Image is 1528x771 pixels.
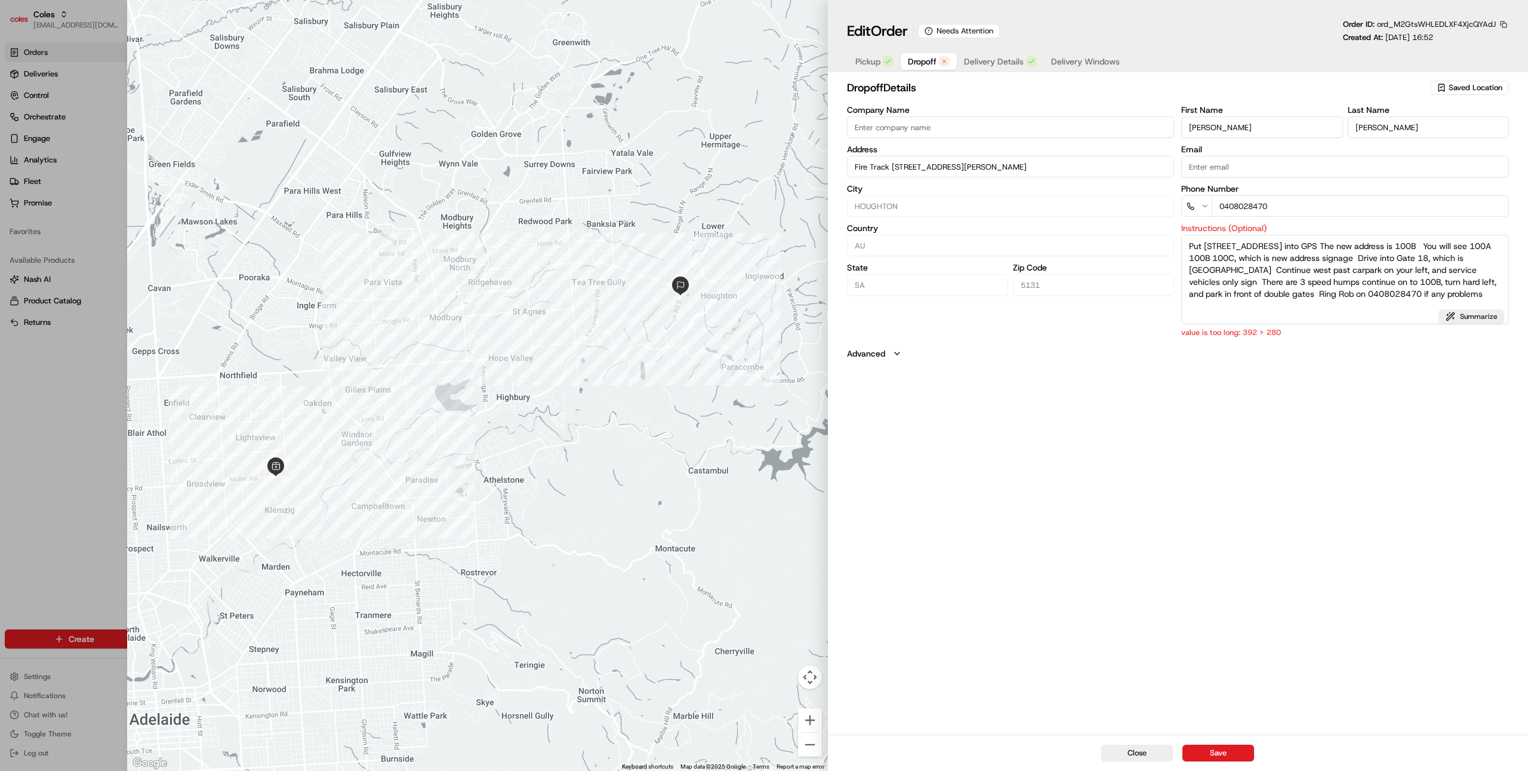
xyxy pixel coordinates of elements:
[12,113,33,135] img: 1736555255976-a54dd68f-1ca7-489b-9aae-adbdc363a1c4
[12,155,80,164] div: Past conversations
[106,185,130,194] span: [DATE]
[847,145,1175,153] label: Address
[847,106,1175,114] label: Company Name
[918,24,1000,38] div: Needs Attention
[12,11,36,35] img: Nash
[54,113,196,125] div: Start new chat
[847,79,1428,96] h2: dropoff Details
[1181,224,1509,232] label: Instructions (Optional)
[1181,185,1509,193] label: Phone Number
[24,185,33,195] img: 1736555255976-a54dd68f-1ca7-489b-9aae-adbdc363a1c4
[847,21,908,41] h1: Edit
[1348,106,1509,114] label: Last Name
[12,47,217,66] p: Welcome 👋
[12,268,21,277] div: 📗
[1013,274,1174,296] input: Enter zip code
[1212,195,1509,217] input: Enter phone number
[1343,19,1496,30] p: Order ID:
[1181,235,1509,324] textarea: Put [STREET_ADDRESS] into GPS The new address is 100B You will see 100A 100B 100C, which is new a...
[847,224,1175,232] label: Country
[680,763,745,770] span: Map data ©2025 Google
[847,274,1008,296] input: Enter state
[1051,56,1120,67] span: Delivery Windows
[119,296,144,305] span: Pylon
[37,217,97,226] span: [PERSON_NAME]
[1182,745,1254,761] button: Save
[1181,145,1509,153] label: Email
[1181,106,1342,114] label: First Name
[1343,32,1433,43] p: Created At:
[847,116,1175,138] input: Enter company name
[99,217,103,226] span: •
[908,56,936,67] span: Dropoff
[847,235,1175,256] input: Enter country
[1385,32,1433,42] span: [DATE] 16:52
[847,185,1175,193] label: City
[964,56,1024,67] span: Delivery Details
[25,113,47,135] img: 4281594248423_2fcf9dad9f2a874258b8_72.png
[847,156,1175,177] input: Fire Track 18 100b Range Rd S, HOUGHTON, SA 5131, AU
[798,733,822,757] button: Zoom out
[130,755,170,771] a: Open this area in Google Maps (opens a new window)
[871,21,908,41] span: Order
[1181,327,1509,338] p: value is too long: 392 > 280
[84,295,144,305] a: Powered byPylon
[12,205,31,225] img: Abhishek Arora
[1377,19,1496,29] span: ord_M2GtsWHLEDLXF4XjcQYAdJ
[1013,263,1174,272] label: Zip Code
[1181,116,1342,138] input: Enter first name
[54,125,164,135] div: We're available if you need us!
[847,348,1509,360] button: Advanced
[37,185,97,194] span: [PERSON_NAME]
[777,763,824,770] a: Report a map error
[798,665,822,689] button: Map camera controls
[1181,156,1509,177] input: Enter email
[1430,79,1509,96] button: Saved Location
[24,266,91,278] span: Knowledge Base
[7,262,96,283] a: 📗Knowledge Base
[203,117,217,131] button: Start new chat
[96,262,196,283] a: 💻API Documentation
[130,755,170,771] img: Google
[185,152,217,167] button: See all
[847,348,885,360] label: Advanced
[99,185,103,194] span: •
[753,763,769,770] a: Terms (opens in new tab)
[798,708,822,732] button: Zoom in
[1101,745,1173,761] button: Close
[31,76,215,89] input: Got a question? Start typing here...
[855,56,880,67] span: Pickup
[847,195,1175,217] input: Enter city
[1449,82,1502,93] span: Saved Location
[847,263,1008,272] label: State
[12,173,31,192] img: Masood Aslam
[1438,309,1504,324] button: Summarize
[1348,116,1509,138] input: Enter last name
[101,268,110,277] div: 💻
[106,217,130,226] span: [DATE]
[622,763,673,771] button: Keyboard shortcuts
[113,266,192,278] span: API Documentation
